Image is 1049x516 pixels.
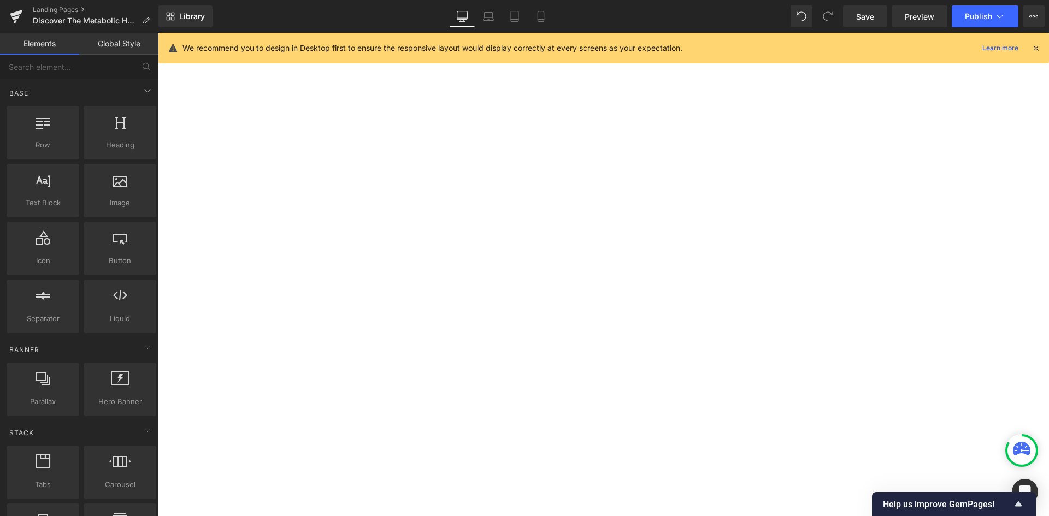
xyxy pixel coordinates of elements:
span: Base [8,88,30,98]
a: Preview [892,5,947,27]
span: Heading [87,139,153,151]
span: Parallax [10,396,76,407]
a: Mobile [528,5,554,27]
span: Hero Banner [87,396,153,407]
a: Laptop [475,5,502,27]
a: Landing Pages [33,5,158,14]
button: Publish [952,5,1018,27]
span: Publish [965,12,992,21]
p: We recommend you to design in Desktop first to ensure the responsive layout would display correct... [182,42,682,54]
span: Stack [8,428,35,438]
button: Undo [791,5,812,27]
button: More [1023,5,1045,27]
span: Carousel [87,479,153,490]
div: Open Intercom Messenger [1012,479,1038,505]
span: Library [179,11,205,21]
span: Preview [905,11,934,22]
span: Banner [8,345,40,355]
a: Learn more [978,41,1023,55]
span: Image [87,197,153,209]
span: Button [87,255,153,266]
span: Liquid [87,313,153,324]
button: Redo [817,5,839,27]
span: Save [856,11,874,22]
a: Tablet [502,5,528,27]
span: Text Block [10,197,76,209]
span: Separator [10,313,76,324]
span: Tabs [10,479,76,490]
a: Global Style [79,33,158,55]
span: Help us improve GemPages! [883,499,1012,509]
span: Row [10,139,76,151]
button: Show survey - Help us improve GemPages! [883,497,1025,511]
span: Discover The Metabolic Harmony [33,16,138,25]
a: Desktop [449,5,475,27]
span: Icon [10,255,76,266]
a: New Library [158,5,213,27]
